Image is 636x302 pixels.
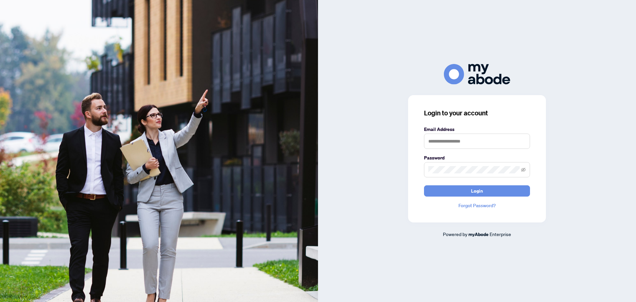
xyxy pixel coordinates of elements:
[468,231,489,238] a: myAbode
[424,108,530,118] h3: Login to your account
[471,186,483,196] span: Login
[424,126,530,133] label: Email Address
[424,202,530,209] a: Forgot Password?
[521,167,526,172] span: eye-invisible
[444,64,510,84] img: ma-logo
[424,185,530,197] button: Login
[490,231,511,237] span: Enterprise
[443,231,467,237] span: Powered by
[424,154,530,161] label: Password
